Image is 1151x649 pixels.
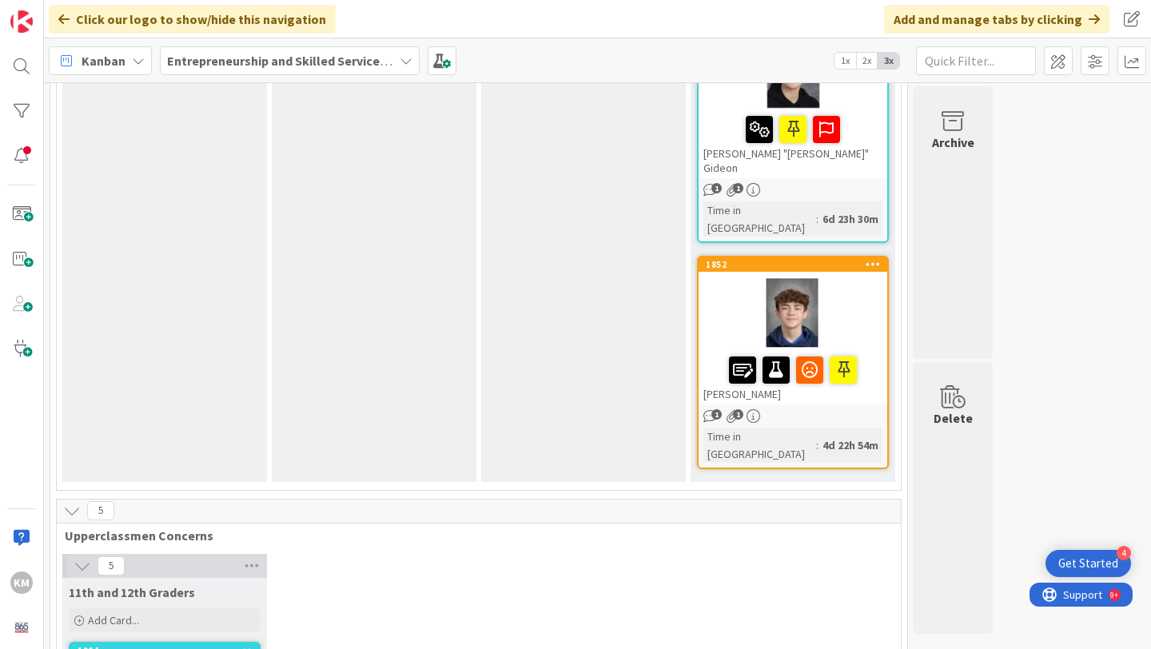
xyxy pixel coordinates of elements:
[711,183,722,193] span: 1
[167,53,558,69] b: Entrepreneurship and Skilled Services Interventions - [DATE]-[DATE]
[916,46,1036,75] input: Quick Filter...
[87,501,114,520] span: 5
[818,436,882,454] div: 4d 22h 54m
[10,10,33,33] img: Visit kanbanzone.com
[49,5,336,34] div: Click our logo to show/hide this navigation
[699,109,887,178] div: [PERSON_NAME] "[PERSON_NAME]" Gideon
[706,259,887,270] div: 1852
[88,613,139,627] span: Add Card...
[699,17,887,178] div: [PERSON_NAME] "[PERSON_NAME]" Gideon
[34,2,73,22] span: Support
[1058,555,1118,571] div: Get Started
[1117,546,1131,560] div: 4
[10,616,33,639] img: avatar
[81,6,89,19] div: 9+
[884,5,1109,34] div: Add and manage tabs by clicking
[69,584,195,600] span: 11th and 12th Graders
[733,183,743,193] span: 1
[816,210,818,228] span: :
[65,528,881,543] span: Upperclassmen Concerns
[856,53,878,69] span: 2x
[703,201,816,237] div: Time in [GEOGRAPHIC_DATA]
[834,53,856,69] span: 1x
[711,409,722,420] span: 1
[98,556,125,575] span: 5
[932,133,974,152] div: Archive
[703,428,816,463] div: Time in [GEOGRAPHIC_DATA]
[818,210,882,228] div: 6d 23h 30m
[699,350,887,404] div: [PERSON_NAME]
[878,53,899,69] span: 3x
[82,51,125,70] span: Kanban
[699,257,887,272] div: 1852
[699,257,887,404] div: 1852[PERSON_NAME]
[816,436,818,454] span: :
[697,15,889,243] a: [PERSON_NAME] "[PERSON_NAME]" GideonTime in [GEOGRAPHIC_DATA]:6d 23h 30m
[733,409,743,420] span: 1
[10,571,33,594] div: KM
[934,408,973,428] div: Delete
[1045,550,1131,577] div: Open Get Started checklist, remaining modules: 4
[697,256,889,469] a: 1852[PERSON_NAME]Time in [GEOGRAPHIC_DATA]:4d 22h 54m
